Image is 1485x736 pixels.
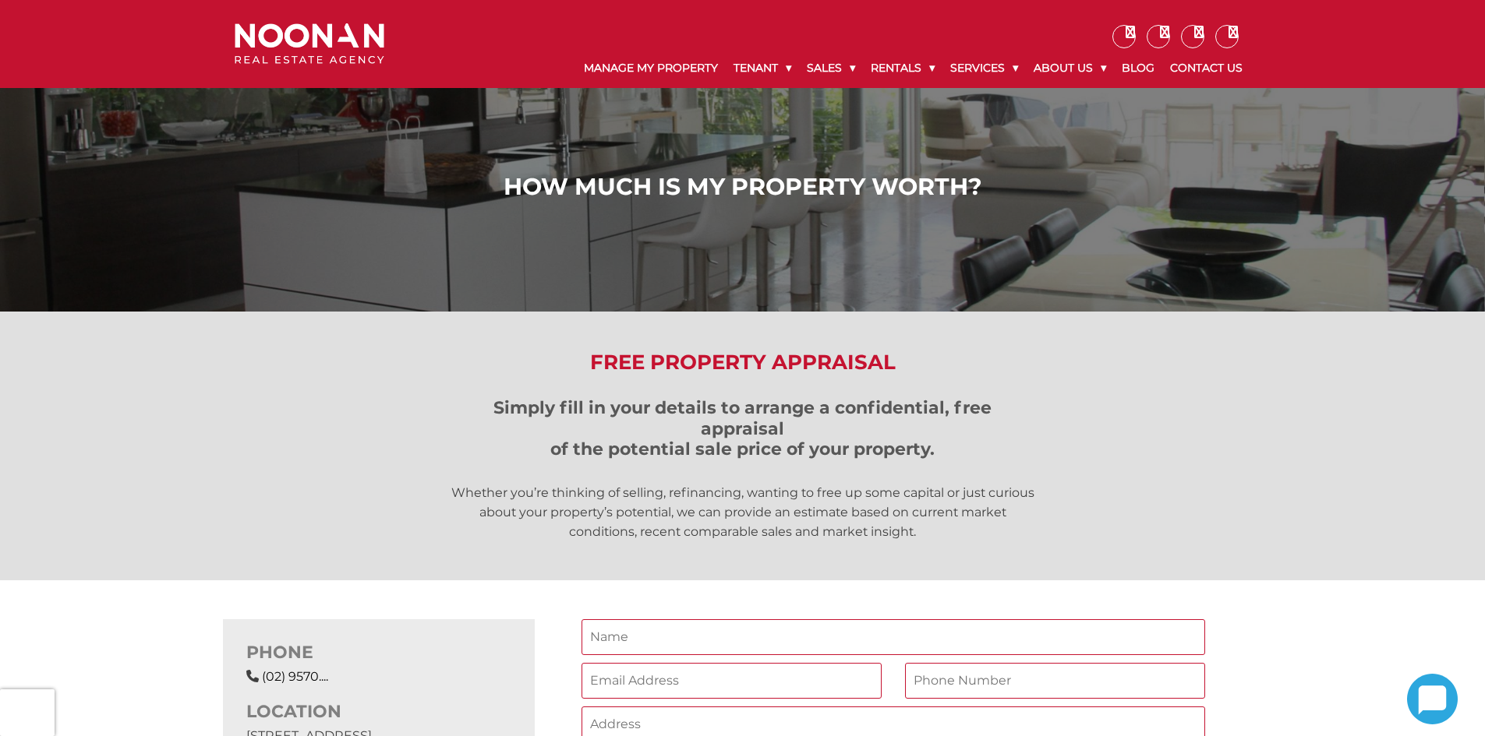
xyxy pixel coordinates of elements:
[1114,48,1162,88] a: Blog
[582,619,1205,655] input: Name
[799,48,863,88] a: Sales
[246,643,511,663] h3: PHONE
[942,48,1026,88] a: Services
[262,669,328,684] span: (02) 9570....
[235,23,384,65] img: Noonan Real Estate Agency
[246,702,511,722] h3: LOCATION
[726,48,799,88] a: Tenant
[223,350,1262,375] h2: Free Property Appraisal
[863,48,942,88] a: Rentals
[1162,48,1250,88] a: Contact Us
[905,663,1205,699] input: Phone Number
[1026,48,1114,88] a: About Us
[262,669,328,684] a: Click to reveal phone number
[239,173,1246,201] h1: How Much is My Property Worth?
[576,48,726,88] a: Manage My Property
[451,398,1035,460] h3: Simply fill in your details to arrange a confidential, free appraisal of the potential sale price...
[582,663,882,699] input: Email Address
[451,483,1035,541] p: Whether you’re thinking of selling, refinancing, wanting to free up some capital or just curious ...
